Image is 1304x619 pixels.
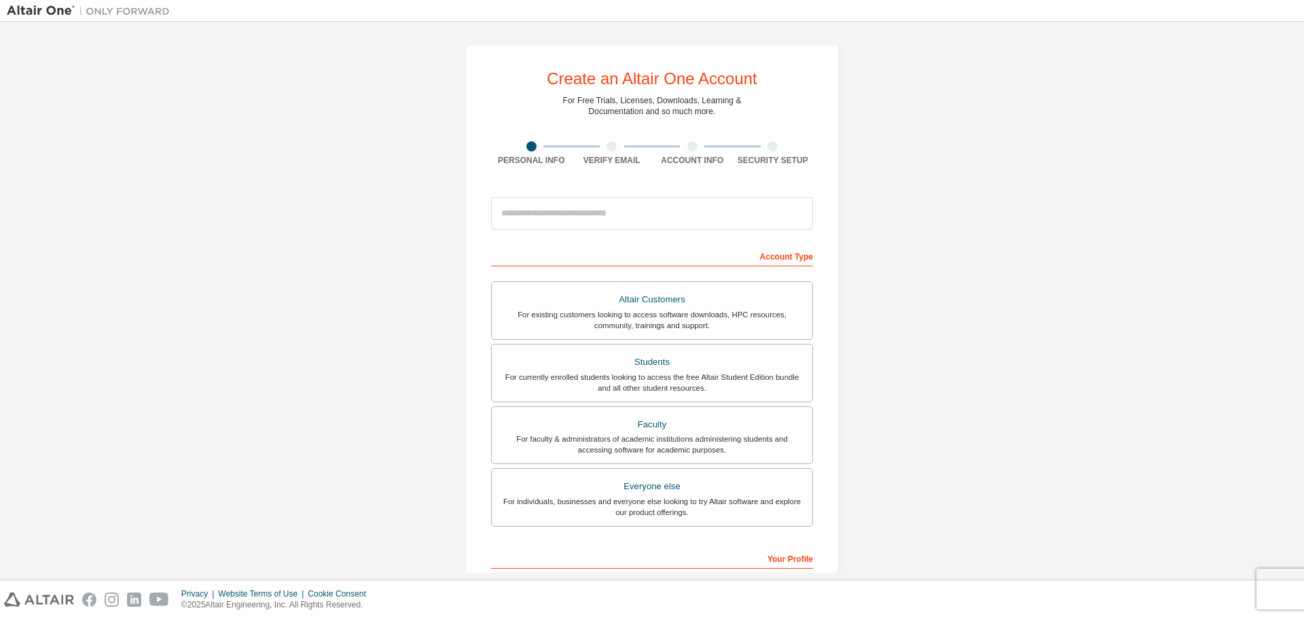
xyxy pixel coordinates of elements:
img: altair_logo.svg [4,593,74,607]
div: Personal Info [491,155,572,166]
div: For currently enrolled students looking to access the free Altair Student Edition bundle and all ... [500,372,804,393]
div: Security Setup [733,155,814,166]
div: Everyone else [500,477,804,496]
div: Faculty [500,415,804,434]
img: linkedin.svg [127,593,141,607]
div: Website Terms of Use [218,588,308,599]
div: Create an Altair One Account [547,71,757,87]
div: Altair Customers [500,290,804,309]
div: For faculty & administrators of academic institutions administering students and accessing softwa... [500,434,804,455]
img: Altair One [7,4,177,18]
img: youtube.svg [149,593,169,607]
div: Your Profile [491,547,813,569]
div: For individuals, businesses and everyone else looking to try Altair software and explore our prod... [500,496,804,518]
div: For Free Trials, Licenses, Downloads, Learning & Documentation and so much more. [563,95,742,117]
div: Students [500,353,804,372]
div: Privacy [181,588,218,599]
div: Account Info [652,155,733,166]
img: facebook.svg [82,593,96,607]
div: Verify Email [572,155,653,166]
div: Account Type [491,245,813,266]
img: instagram.svg [105,593,119,607]
p: © 2025 Altair Engineering, Inc. All Rights Reserved. [181,599,374,611]
div: Cookie Consent [308,588,374,599]
div: For existing customers looking to access software downloads, HPC resources, community, trainings ... [500,309,804,331]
